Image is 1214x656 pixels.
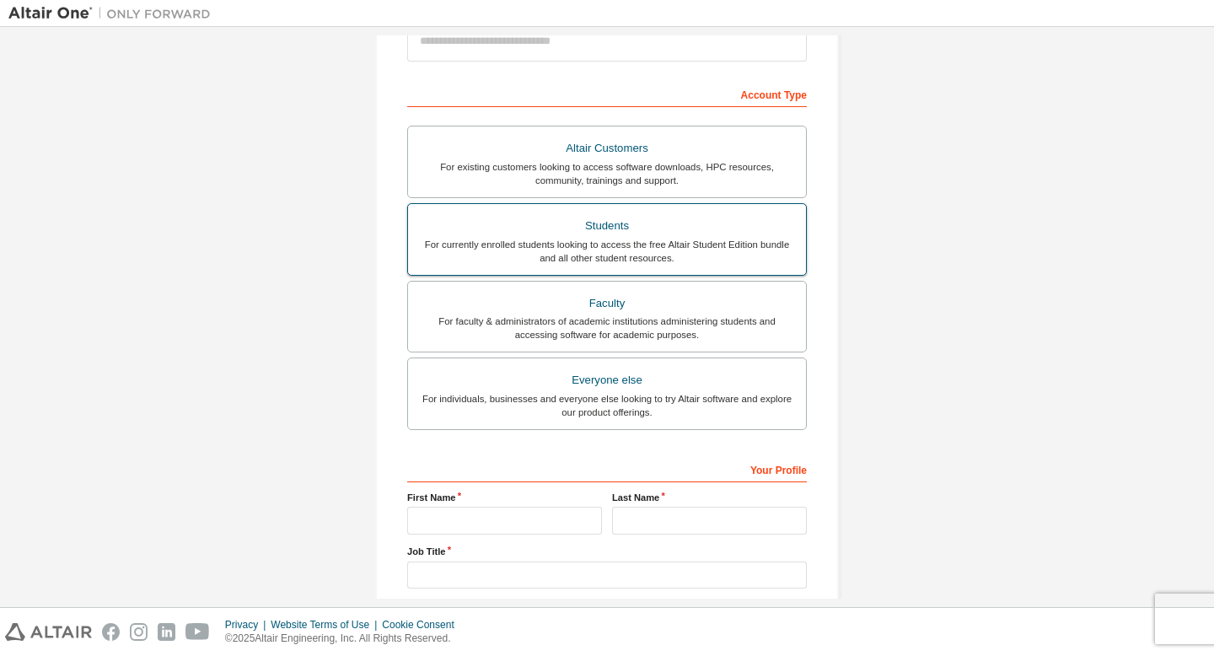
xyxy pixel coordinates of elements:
[102,623,120,641] img: facebook.svg
[185,623,210,641] img: youtube.svg
[130,623,148,641] img: instagram.svg
[418,315,796,341] div: For faculty & administrators of academic institutions administering students and accessing softwa...
[407,491,602,504] label: First Name
[158,623,175,641] img: linkedin.svg
[407,80,807,107] div: Account Type
[418,214,796,238] div: Students
[418,392,796,419] div: For individuals, businesses and everyone else looking to try Altair software and explore our prod...
[612,491,807,504] label: Last Name
[5,623,92,641] img: altair_logo.svg
[382,618,464,632] div: Cookie Consent
[225,632,465,646] p: © 2025 Altair Engineering, Inc. All Rights Reserved.
[407,455,807,482] div: Your Profile
[418,368,796,392] div: Everyone else
[407,545,807,558] label: Job Title
[418,137,796,160] div: Altair Customers
[271,618,382,632] div: Website Terms of Use
[418,160,796,187] div: For existing customers looking to access software downloads, HPC resources, community, trainings ...
[8,5,219,22] img: Altair One
[225,618,271,632] div: Privacy
[418,238,796,265] div: For currently enrolled students looking to access the free Altair Student Edition bundle and all ...
[418,292,796,315] div: Faculty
